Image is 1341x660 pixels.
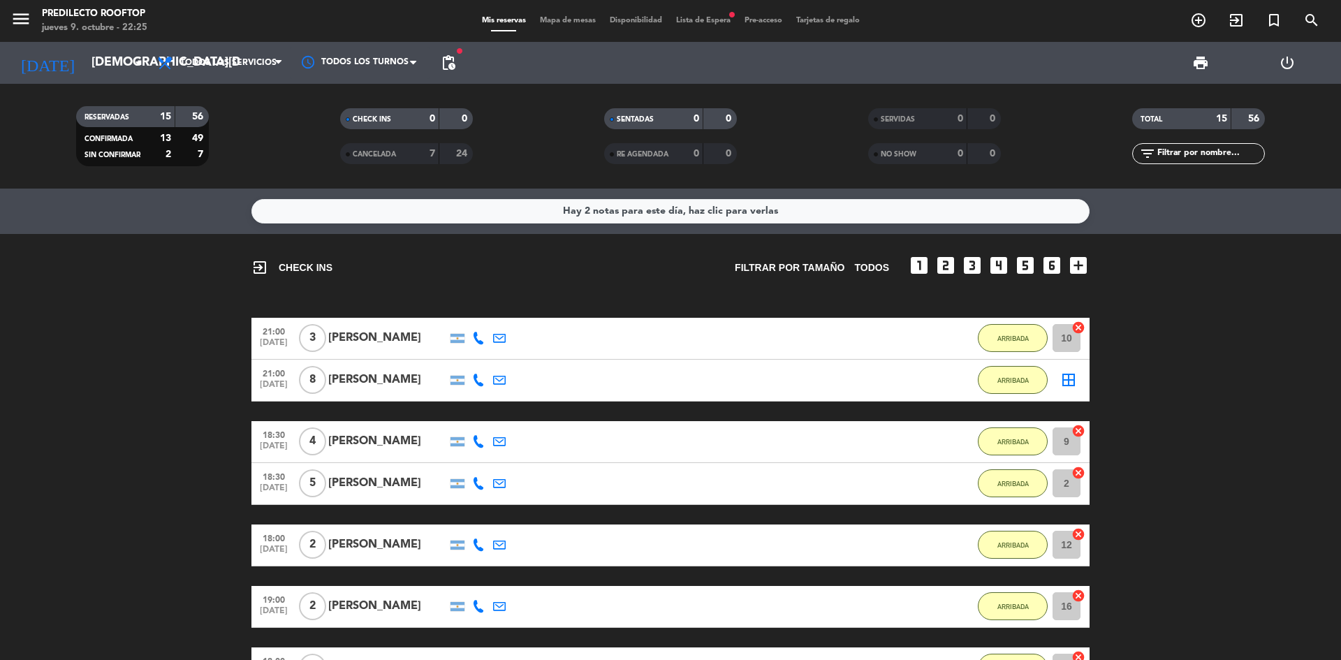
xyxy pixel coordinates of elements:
span: 18:30 [256,426,291,442]
div: [PERSON_NAME] [328,432,447,450]
span: CHECK INS [353,116,391,123]
i: arrow_drop_down [130,54,147,71]
span: [DATE] [256,338,291,354]
span: fiber_manual_record [728,10,736,19]
div: jueves 9. octubre - 22:25 [42,21,147,35]
i: cancel [1071,466,1085,480]
span: Mapa de mesas [533,17,603,24]
span: 2 [299,592,326,620]
strong: 13 [160,133,171,143]
span: Disponibilidad [603,17,669,24]
strong: 0 [958,114,963,124]
span: [DATE] [256,483,291,499]
strong: 0 [462,114,470,124]
i: looks_two [935,254,957,277]
button: ARRIBADA [978,324,1048,352]
i: add_circle_outline [1190,12,1207,29]
strong: 0 [726,114,734,124]
button: menu [10,8,31,34]
span: 3 [299,324,326,352]
span: 18:30 [256,468,291,484]
strong: 0 [430,114,435,124]
i: filter_list [1139,145,1156,162]
strong: 0 [694,149,699,159]
input: Filtrar por nombre... [1156,146,1264,161]
span: [DATE] [256,441,291,457]
strong: 15 [1216,114,1227,124]
i: cancel [1071,424,1085,438]
span: TODOS [854,260,889,276]
button: ARRIBADA [978,366,1048,394]
i: add_box [1067,254,1090,277]
strong: 0 [958,149,963,159]
i: cancel [1071,321,1085,335]
button: ARRIBADA [978,469,1048,497]
i: exit_to_app [251,259,268,276]
strong: 56 [1248,114,1262,124]
strong: 0 [726,149,734,159]
div: [PERSON_NAME] [328,474,447,492]
span: 21:00 [256,365,291,381]
span: Lista de Espera [669,17,738,24]
i: border_all [1060,372,1077,388]
span: 21:00 [256,323,291,339]
strong: 0 [694,114,699,124]
span: 5 [299,469,326,497]
span: SIN CONFIRMAR [85,152,140,159]
span: ARRIBADA [997,603,1029,610]
span: RESERVADAS [85,114,129,121]
i: looks_4 [988,254,1010,277]
span: Todos los servicios [180,58,277,68]
strong: 7 [198,149,206,159]
strong: 0 [990,149,998,159]
div: LOG OUT [1244,42,1331,84]
span: fiber_manual_record [455,47,464,55]
span: 4 [299,427,326,455]
span: CONFIRMADA [85,135,133,142]
i: looks_5 [1014,254,1036,277]
span: Tarjetas de regalo [789,17,867,24]
i: cancel [1071,589,1085,603]
i: search [1303,12,1320,29]
span: ARRIBADA [997,480,1029,487]
strong: 49 [192,133,206,143]
span: NO SHOW [881,151,916,158]
i: exit_to_app [1228,12,1245,29]
strong: 2 [166,149,171,159]
span: [DATE] [256,606,291,622]
i: looks_6 [1041,254,1063,277]
span: ARRIBADA [997,438,1029,446]
i: looks_3 [961,254,983,277]
span: 18:00 [256,529,291,545]
span: 2 [299,531,326,559]
span: TOTAL [1141,116,1162,123]
strong: 56 [192,112,206,122]
span: 8 [299,366,326,394]
strong: 7 [430,149,435,159]
span: CANCELADA [353,151,396,158]
div: [PERSON_NAME] [328,371,447,389]
span: Filtrar por tamaño [735,260,844,276]
span: 19:00 [256,591,291,607]
span: Mis reservas [475,17,533,24]
div: Predilecto Rooftop [42,7,147,21]
span: SENTADAS [617,116,654,123]
button: ARRIBADA [978,427,1048,455]
span: ARRIBADA [997,335,1029,342]
span: Pre-acceso [738,17,789,24]
div: Hay 2 notas para este día, haz clic para verlas [563,203,778,219]
span: CHECK INS [251,259,332,276]
i: menu [10,8,31,29]
span: [DATE] [256,545,291,561]
i: looks_one [908,254,930,277]
span: [DATE] [256,380,291,396]
strong: 24 [456,149,470,159]
span: ARRIBADA [997,376,1029,384]
i: cancel [1071,527,1085,541]
div: [PERSON_NAME] [328,597,447,615]
strong: 0 [990,114,998,124]
button: ARRIBADA [978,592,1048,620]
button: ARRIBADA [978,531,1048,559]
span: pending_actions [440,54,457,71]
span: RE AGENDADA [617,151,668,158]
